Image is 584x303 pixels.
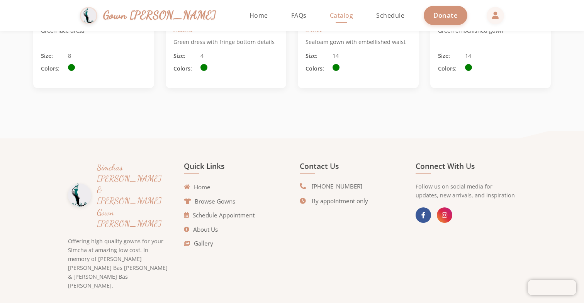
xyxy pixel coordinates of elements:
[184,162,284,174] h4: Quick Links
[306,52,329,60] span: Size:
[173,38,279,46] p: Green dress with fringe bottom details
[376,11,404,20] span: Schedule
[433,11,458,20] span: Donate
[103,7,216,24] span: Gown [PERSON_NAME]
[300,162,400,174] h4: Contact Us
[438,27,543,46] p: Green embellished gown
[184,197,235,206] a: Browse Gowns
[528,280,576,295] iframe: Chatra live chat
[438,64,461,73] span: Colors:
[200,52,204,60] span: 4
[306,64,329,73] span: Colors:
[68,183,91,207] img: Gown Gmach Logo
[41,52,64,60] span: Size:
[416,182,516,200] p: Follow us on social media for updates, new arrivals, and inspiration
[184,183,211,192] a: Home
[41,27,146,46] p: Green lace dress
[184,211,255,220] a: Schedule Appointment
[184,239,213,248] a: Gallery
[97,162,168,229] h3: Simchas [PERSON_NAME] & [PERSON_NAME] Gown [PERSON_NAME]
[465,52,471,60] span: 14
[306,38,411,46] p: Seafoam gown with embellished waist
[184,225,218,234] a: About Us
[416,162,516,174] h4: Connect With Us
[41,64,64,73] span: Colors:
[424,6,467,25] a: Donate
[173,52,197,60] span: Size:
[68,52,71,60] span: 8
[80,5,224,26] a: Gown [PERSON_NAME]
[333,52,339,60] span: 14
[80,7,97,24] img: Gown Gmach Logo
[250,11,268,20] span: Home
[330,11,353,20] span: Catalog
[312,182,362,191] span: [PHONE_NUMBER]
[312,197,368,205] span: By appointment only
[438,52,461,60] span: Size:
[291,11,307,20] span: FAQs
[68,237,168,290] p: Offering high quality gowns for your Simcha at amazing low cost. In memory of [PERSON_NAME] [PERS...
[173,64,197,73] span: Colors:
